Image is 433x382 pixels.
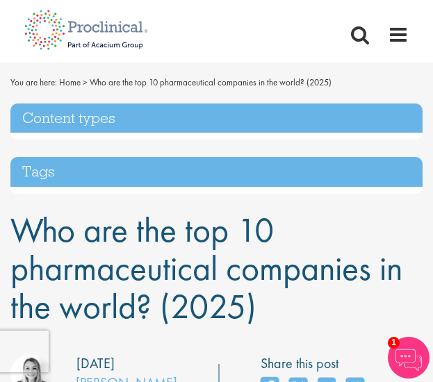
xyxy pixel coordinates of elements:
[261,354,371,374] label: Share this post
[90,76,332,88] span: Who are the top 10 pharmaceutical companies in the world? (2025)
[10,157,423,187] h3: Tags
[76,354,115,374] div: [DATE]
[10,208,402,329] span: Who are the top 10 pharmaceutical companies in the world? (2025)
[10,76,57,88] span: You are here:
[388,337,400,349] span: 1
[388,337,430,379] img: Chatbot
[10,103,423,133] h3: Content types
